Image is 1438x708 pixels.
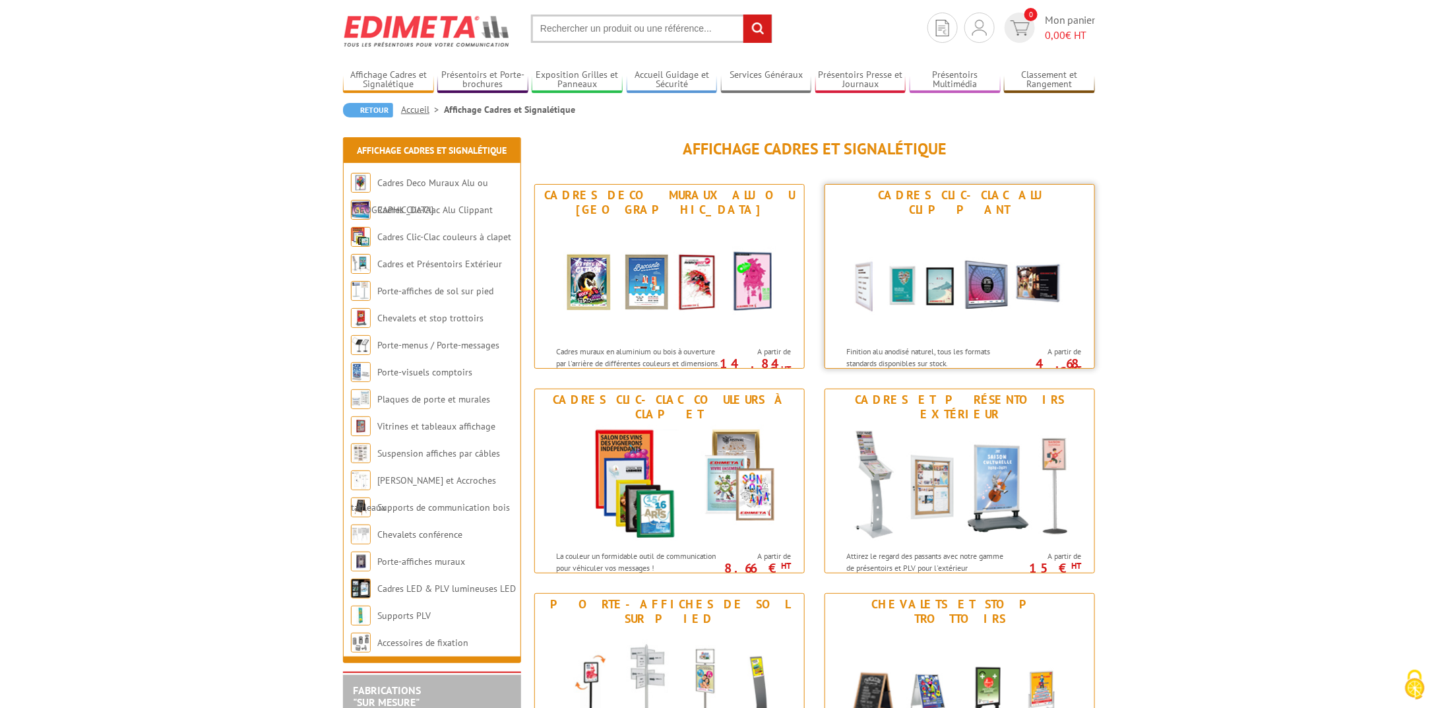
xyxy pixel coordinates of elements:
img: Porte-affiches de sol sur pied [351,281,371,301]
span: A partir de [724,346,791,357]
img: Cimaises et Accroches tableaux [351,470,371,490]
input: Rechercher un produit ou une référence... [531,15,772,43]
span: A partir de [1014,551,1081,562]
a: Retour [343,103,393,117]
span: € HT [1045,28,1095,43]
a: Affichage Cadres et Signalétique [343,69,434,91]
p: 4.68 € [1007,360,1081,375]
img: Accessoires de fixation [351,633,371,653]
div: Cadres et Présentoirs Extérieur [828,393,1091,422]
img: Cadres et Présentoirs Extérieur [351,254,371,274]
a: Présentoirs Multimédia [910,69,1001,91]
img: Plaques de porte et murales [351,389,371,409]
a: devis rapide 0 Mon panier 0,00€ HT [1001,13,1095,43]
a: Suspension affiches par câbles [377,447,500,459]
img: devis rapide [936,20,949,36]
img: Suspension affiches par câbles [351,443,371,463]
button: Cookies (fenêtre modale) [1392,663,1438,708]
a: Exposition Grilles et Panneaux [532,69,623,91]
a: Cadres Deco Muraux Alu ou [GEOGRAPHIC_DATA] [351,177,488,216]
input: rechercher [743,15,772,43]
a: Cadres Clic-Clac couleurs à clapet [377,231,511,243]
a: Vitrines et tableaux affichage [377,420,495,432]
div: Cadres Clic-Clac Alu Clippant [828,188,1091,217]
a: Accueil Guidage et Sécurité [627,69,718,91]
img: Cadres Clic-Clac Alu Clippant [838,220,1082,339]
sup: HT [1071,560,1081,571]
span: 0 [1024,8,1038,21]
img: Cadres Deco Muraux Alu ou Bois [351,173,371,193]
a: Plaques de porte et murales [377,393,490,405]
a: Porte-menus / Porte-messages [377,339,499,351]
img: Porte-menus / Porte-messages [351,335,371,355]
a: Affichage Cadres et Signalétique [358,145,507,156]
a: Porte-visuels comptoirs [377,366,472,378]
img: Cadres LED & PLV lumineuses LED [351,579,371,598]
img: devis rapide [1011,20,1030,36]
p: 14.84 € [717,360,791,375]
span: A partir de [724,551,791,562]
img: Edimeta [343,7,511,55]
div: Cadres Deco Muraux Alu ou [GEOGRAPHIC_DATA] [538,188,801,217]
p: 15 € [1007,564,1081,572]
a: Présentoirs Presse et Journaux [815,69,906,91]
a: Cadres Deco Muraux Alu ou [GEOGRAPHIC_DATA] Cadres Deco Muraux Alu ou Bois Cadres muraux en alumi... [534,184,805,369]
a: Services Généraux [721,69,812,91]
a: Supports PLV [377,610,431,622]
a: Accessoires de fixation [377,637,468,649]
a: Cadres Clic-Clac Alu Clippant Cadres Clic-Clac Alu Clippant Finition alu anodisé naturel, tous le... [825,184,1095,369]
h1: Affichage Cadres et Signalétique [534,141,1095,158]
div: Chevalets et stop trottoirs [828,597,1091,626]
sup: HT [781,560,791,571]
a: Accueil [401,104,444,115]
a: Présentoirs et Porte-brochures [437,69,528,91]
span: 0,00 [1045,28,1065,42]
span: Mon panier [1045,13,1095,43]
a: Classement et Rangement [1004,69,1095,91]
a: Cadres LED & PLV lumineuses LED [377,583,516,595]
a: Porte-affiches de sol sur pied [377,285,493,297]
a: Cadres et Présentoirs Extérieur [377,258,502,270]
img: Cadres Clic-Clac couleurs à clapet [547,425,792,544]
img: Chevalets et stop trottoirs [351,308,371,328]
a: [PERSON_NAME] et Accroches tableaux [351,474,496,513]
img: Cadres Clic-Clac couleurs à clapet [351,227,371,247]
a: Porte-affiches muraux [377,556,465,567]
img: Porte-affiches muraux [351,552,371,571]
a: Chevalets et stop trottoirs [377,312,484,324]
p: Finition alu anodisé naturel, tous les formats standards disponibles sur stock. [846,346,1010,368]
a: Supports de communication bois [377,501,510,513]
sup: HT [781,364,791,375]
p: Attirez le regard des passants avec notre gamme de présentoirs et PLV pour l'extérieur [846,550,1010,573]
a: Cadres et Présentoirs Extérieur Cadres et Présentoirs Extérieur Attirez le regard des passants av... [825,389,1095,573]
li: Affichage Cadres et Signalétique [444,103,575,116]
a: Cadres Clic-Clac couleurs à clapet Cadres Clic-Clac couleurs à clapet La couleur un formidable ou... [534,389,805,573]
img: Cookies (fenêtre modale) [1398,668,1431,701]
p: Cadres muraux en aluminium ou bois à ouverture par l'arrière de différentes couleurs et dimension... [556,346,720,391]
img: Chevalets conférence [351,525,371,544]
img: Supports PLV [351,606,371,626]
a: Chevalets conférence [377,529,462,540]
span: A partir de [1014,346,1081,357]
a: Cadres Clic-Clac Alu Clippant [377,204,493,216]
img: devis rapide [972,20,987,36]
div: Porte-affiches de sol sur pied [538,597,801,626]
img: Porte-visuels comptoirs [351,362,371,382]
sup: HT [1071,364,1081,375]
p: La couleur un formidable outil de communication pour véhiculer vos messages ! [556,550,720,573]
div: Cadres Clic-Clac couleurs à clapet [538,393,801,422]
img: Cadres et Présentoirs Extérieur [838,425,1082,544]
img: Cadres Deco Muraux Alu ou Bois [547,220,792,339]
img: Vitrines et tableaux affichage [351,416,371,436]
p: 8.66 € [717,564,791,572]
